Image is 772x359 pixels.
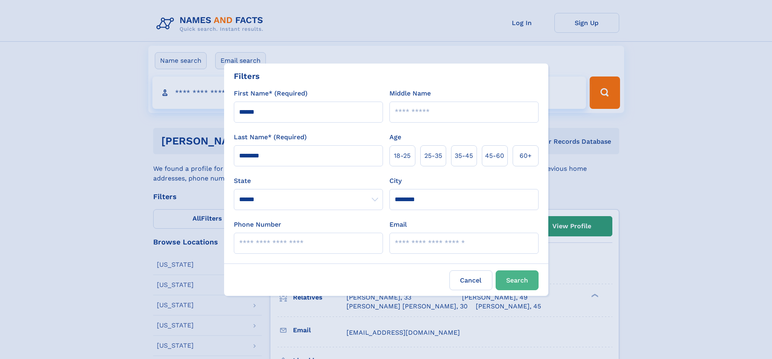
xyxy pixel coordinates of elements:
span: 18‑25 [394,151,411,161]
span: 35‑45 [455,151,473,161]
span: 25‑35 [424,151,442,161]
label: Email [389,220,407,229]
label: Middle Name [389,89,431,98]
label: State [234,176,383,186]
label: City [389,176,402,186]
label: Cancel [449,270,492,290]
div: Filters [234,70,260,82]
label: Phone Number [234,220,281,229]
label: First Name* (Required) [234,89,308,98]
label: Last Name* (Required) [234,132,307,142]
label: Age [389,132,401,142]
span: 60+ [520,151,532,161]
span: 45‑60 [485,151,504,161]
button: Search [496,270,539,290]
